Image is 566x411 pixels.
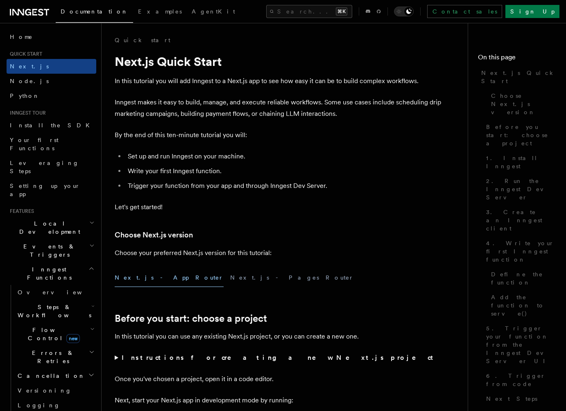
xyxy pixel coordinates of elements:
span: Choose Next.js version [491,92,556,116]
span: Before you start: choose a project [486,123,556,147]
h4: On this page [478,52,556,65]
a: 1. Install Inngest [483,151,556,174]
li: Trigger your function from your app and through Inngest Dev Server. [125,180,442,192]
a: AgentKit [187,2,240,22]
span: Inngest Functions [7,265,88,282]
span: new [66,334,80,343]
span: 2. Run the Inngest Dev Server [486,177,556,201]
span: Python [10,93,40,99]
p: In this tutorial you can use any existing Next.js project, or you can create a new one. [115,331,442,342]
a: Next.js Quick Start [478,65,556,88]
span: Next Steps [486,395,537,403]
p: Once you've chosen a project, open it in a code editor. [115,373,442,385]
span: Next.js Quick Start [481,69,556,85]
span: 5. Trigger your function from the Inngest Dev Server UI [486,324,556,365]
span: Documentation [61,8,128,15]
a: Documentation [56,2,133,23]
a: Setting up your app [7,178,96,201]
a: 3. Create an Inngest client [483,205,556,236]
a: Quick start [115,36,170,44]
span: Errors & Retries [14,349,89,365]
a: Sign Up [505,5,559,18]
span: Setting up your app [10,183,80,197]
p: Choose your preferred Next.js version for this tutorial: [115,247,442,259]
kbd: ⌘K [336,7,347,16]
a: 4. Write your first Inngest function [483,236,556,267]
button: Events & Triggers [7,239,96,262]
button: Cancellation [14,368,96,383]
a: Define the function [488,267,556,290]
p: Let's get started! [115,201,442,213]
span: Node.js [10,78,49,84]
li: Write your first Inngest function. [125,165,442,177]
span: Logging [18,402,60,409]
button: Local Development [7,216,96,239]
span: Add the function to serve() [491,293,556,318]
button: Inngest Functions [7,262,96,285]
span: Cancellation [14,372,85,380]
p: By the end of this ten-minute tutorial you will: [115,129,442,141]
a: 5. Trigger your function from the Inngest Dev Server UI [483,321,556,368]
a: Choose Next.js version [115,229,193,241]
button: Toggle dark mode [394,7,414,16]
button: Errors & Retries [14,346,96,368]
summary: Instructions for creating a new Next.js project [115,352,442,364]
p: In this tutorial you will add Inngest to a Next.js app to see how easy it can be to build complex... [115,75,442,87]
span: Install the SDK [10,122,95,129]
a: Install the SDK [7,118,96,133]
a: Choose Next.js version [488,88,556,120]
a: Overview [14,285,96,300]
button: Steps & Workflows [14,300,96,323]
a: Python [7,88,96,103]
a: Your first Functions [7,133,96,156]
a: Versioning [14,383,96,398]
span: Leveraging Steps [10,160,79,174]
button: Search...⌘K [266,5,352,18]
span: 3. Create an Inngest client [486,208,556,233]
span: Home [10,33,33,41]
a: 2. Run the Inngest Dev Server [483,174,556,205]
button: Next.js - App Router [115,269,224,287]
a: Leveraging Steps [7,156,96,178]
span: Steps & Workflows [14,303,91,319]
a: Next Steps [483,391,556,406]
span: Define the function [491,270,556,287]
span: AgentKit [192,8,235,15]
span: Your first Functions [10,137,59,151]
a: Add the function to serve() [488,290,556,321]
span: Versioning [18,387,72,394]
a: Home [7,29,96,44]
span: Flow Control [14,326,90,342]
h1: Next.js Quick Start [115,54,442,69]
p: Next, start your Next.js app in development mode by running: [115,395,442,406]
a: Examples [133,2,187,22]
span: Inngest tour [7,110,46,116]
a: Next.js [7,59,96,74]
a: Node.js [7,74,96,88]
span: Events & Triggers [7,242,89,259]
a: Before you start: choose a project [115,313,267,324]
strong: Instructions for creating a new Next.js project [122,354,437,361]
a: Contact sales [427,5,502,18]
button: Flow Controlnew [14,323,96,346]
a: Before you start: choose a project [483,120,556,151]
span: Overview [18,289,102,296]
span: Quick start [7,51,42,57]
span: Examples [138,8,182,15]
li: Set up and run Inngest on your machine. [125,151,442,162]
a: 6. Trigger from code [483,368,556,391]
span: 6. Trigger from code [486,372,556,388]
span: Next.js [10,63,49,70]
p: Inngest makes it easy to build, manage, and execute reliable workflows. Some use cases include sc... [115,97,442,120]
span: Features [7,208,34,215]
span: 1. Install Inngest [486,154,556,170]
span: 4. Write your first Inngest function [486,239,556,264]
span: Local Development [7,219,89,236]
button: Next.js - Pages Router [230,269,354,287]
